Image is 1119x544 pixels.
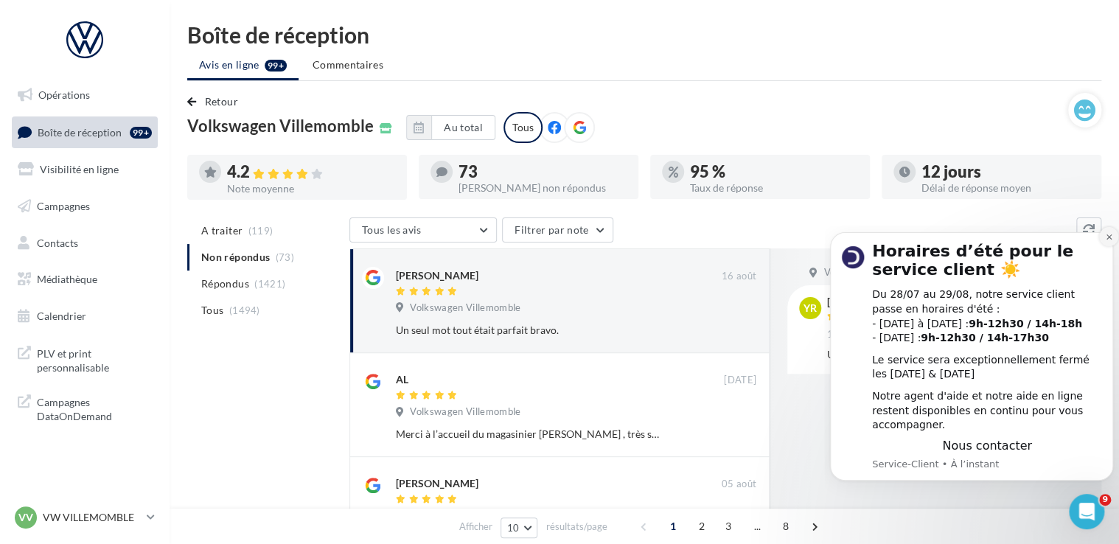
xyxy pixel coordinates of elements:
span: (1421) [254,278,285,290]
span: VV [18,510,33,525]
div: 73 [459,164,627,180]
div: Note moyenne [227,184,395,194]
span: A traiter [201,223,243,238]
span: Volkswagen Villemomble [187,118,374,134]
span: Boîte de réception [38,125,122,138]
a: Campagnes [9,191,161,222]
span: (119) [248,225,273,237]
span: 3 [717,515,740,538]
button: Filtrer par note [502,217,613,243]
span: Tous [201,303,223,318]
span: Volkswagen Villemomble [410,405,520,419]
a: PLV et print personnalisable [9,338,161,381]
a: Boîte de réception99+ [9,116,161,148]
span: Volkswagen Villemomble [410,301,520,315]
span: résultats/page [545,520,607,534]
button: 10 [501,517,538,538]
div: [PERSON_NAME] [396,268,478,283]
div: Un seul mot tout était parfait bravo. [396,323,660,338]
div: AL [396,372,408,387]
button: Tous les avis [349,217,497,243]
a: Campagnes DataOnDemand [9,386,161,430]
div: 4.2 [227,164,395,181]
a: Visibilité en ligne [9,154,161,185]
button: Au total [431,115,495,140]
iframe: Intercom live chat [1069,494,1104,529]
div: Délai de réponse moyen [921,183,1090,193]
div: Merci à l’accueil du magasinier [PERSON_NAME] , très sympa ! [396,427,660,442]
iframe: Intercom notifications message [824,225,1119,504]
span: Afficher [459,520,492,534]
span: [DATE] [724,374,756,387]
span: Retour [205,95,238,108]
button: Retour [187,93,244,111]
span: 9 [1099,494,1111,506]
span: PLV et print personnalisable [37,344,152,375]
button: Au total [406,115,495,140]
div: Tous [503,112,543,143]
span: Contacts [37,236,78,248]
span: 10 [507,522,520,534]
a: Médiathèque [9,264,161,295]
span: 16 août [722,270,756,283]
span: Campagnes DataOnDemand [37,392,152,424]
a: VV VW VILLEMOMBLE [12,503,158,531]
span: Médiathèque [37,273,97,285]
span: Visibilité en ligne [40,163,119,175]
span: Calendrier [37,310,86,322]
span: ... [745,515,769,538]
span: 1 [661,515,685,538]
span: 2 [690,515,714,538]
a: Contacts [9,228,161,259]
a: Opérations [9,80,161,111]
div: [PERSON_NAME] [396,476,478,491]
div: Taux de réponse [690,183,858,193]
span: Opérations [38,88,90,101]
div: [PERSON_NAME] non répondus [459,183,627,193]
div: Boîte de réception [187,24,1101,46]
div: 12 jours [921,164,1090,180]
span: Tous les avis [362,223,422,236]
a: Calendrier [9,301,161,332]
span: Commentaires [313,57,383,72]
p: VW VILLEMOMBLE [43,510,141,525]
span: (1494) [229,304,260,316]
div: 95 % [690,164,858,180]
span: 05 août [722,478,756,491]
span: YR [803,301,817,315]
span: Campagnes [37,200,90,212]
div: 99+ [130,127,152,139]
span: Répondus [201,276,249,291]
span: 8 [774,515,798,538]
